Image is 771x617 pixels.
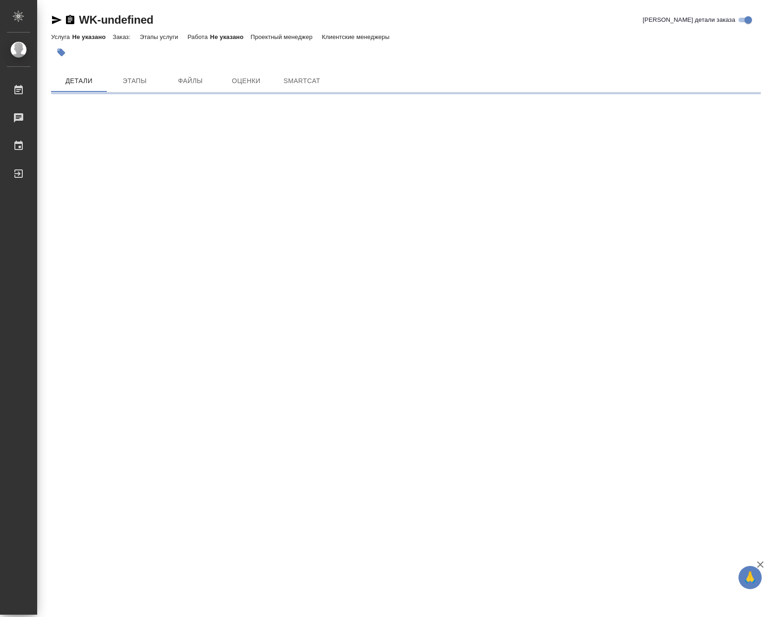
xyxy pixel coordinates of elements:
span: SmartCat [280,75,324,87]
span: 🙏 [742,568,758,587]
p: Заказ: [112,33,132,40]
p: Клиентские менеджеры [322,33,392,40]
button: 🙏 [738,566,762,589]
span: Детали [57,75,101,87]
a: WK-undefined [79,13,153,26]
button: Скопировать ссылку для ЯМессенджера [51,14,62,26]
p: Не указано [210,33,250,40]
span: [PERSON_NAME] детали заказа [643,15,735,25]
button: Скопировать ссылку [65,14,76,26]
p: Работа [188,33,210,40]
p: Этапы услуги [140,33,181,40]
p: Услуга [51,33,72,40]
span: Оценки [224,75,268,87]
span: Файлы [168,75,213,87]
span: Этапы [112,75,157,87]
button: Добавить тэг [51,42,72,63]
p: Не указано [72,33,112,40]
p: Проектный менеджер [250,33,314,40]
